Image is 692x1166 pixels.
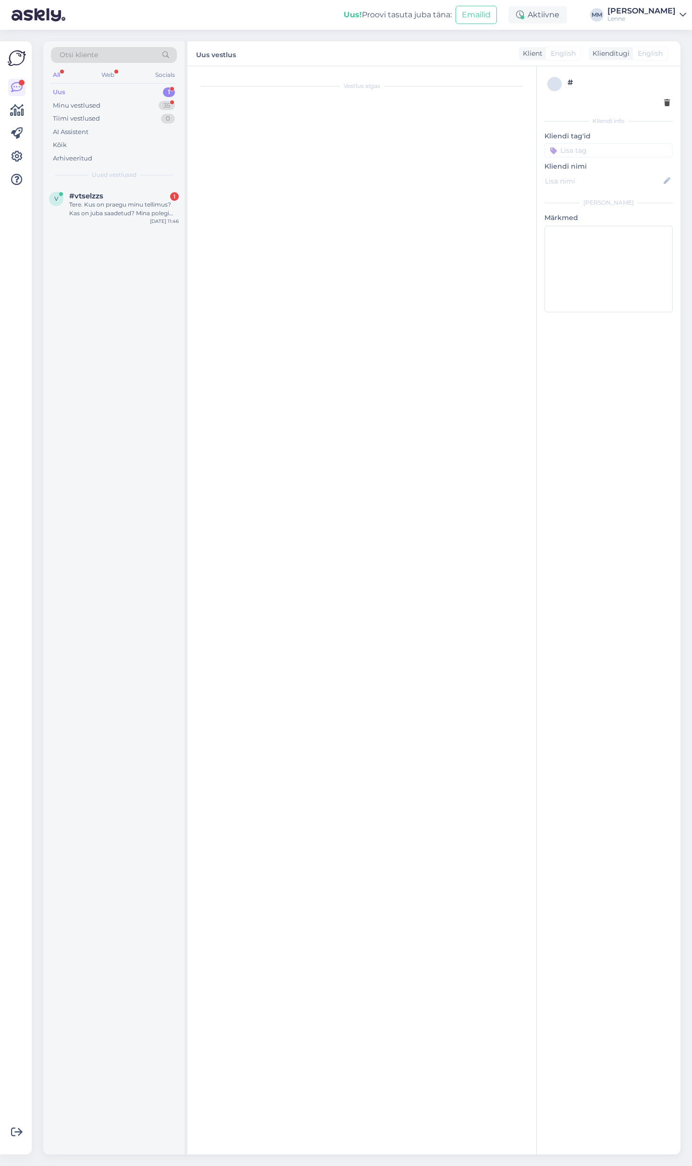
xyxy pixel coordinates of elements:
[99,69,116,81] div: Web
[92,171,136,179] span: Uued vestlused
[545,176,662,186] input: Lisa nimi
[508,6,567,24] div: Aktiivne
[170,192,179,201] div: 1
[161,114,175,123] div: 0
[197,82,527,90] div: Vestlus algas
[53,127,88,137] div: AI Assistent
[53,114,100,123] div: Tiimi vestlused
[568,77,670,88] div: #
[551,49,576,59] span: English
[544,131,673,141] p: Kliendi tag'id
[344,9,452,21] div: Proovi tasuta juba täna:
[544,143,673,158] input: Lisa tag
[159,101,175,110] div: 35
[69,192,103,200] span: #vtselzzs
[519,49,543,59] div: Klient
[544,213,673,223] p: Märkmed
[69,200,179,218] div: Tere. Kus on praegu minu tellimus? Kas on juba saadetud? Mina polegi saanud jälgimiskoodi. #64647...
[51,69,62,81] div: All
[60,50,98,60] span: Otsi kliente
[53,101,100,110] div: Minu vestlused
[153,69,177,81] div: Socials
[196,47,236,60] label: Uus vestlus
[53,154,92,163] div: Arhiveeritud
[54,195,58,202] span: v
[607,15,676,23] div: Lenne
[638,49,663,59] span: English
[544,198,673,207] div: [PERSON_NAME]
[544,117,673,125] div: Kliendi info
[163,87,175,97] div: 1
[8,49,26,67] img: Askly Logo
[150,218,179,225] div: [DATE] 11:46
[53,140,67,150] div: Kõik
[544,161,673,172] p: Kliendi nimi
[456,6,497,24] button: Emailid
[344,10,362,19] b: Uus!
[590,8,604,22] div: MM
[53,87,65,97] div: Uus
[589,49,630,59] div: Klienditugi
[607,7,676,15] div: [PERSON_NAME]
[607,7,686,23] a: [PERSON_NAME]Lenne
